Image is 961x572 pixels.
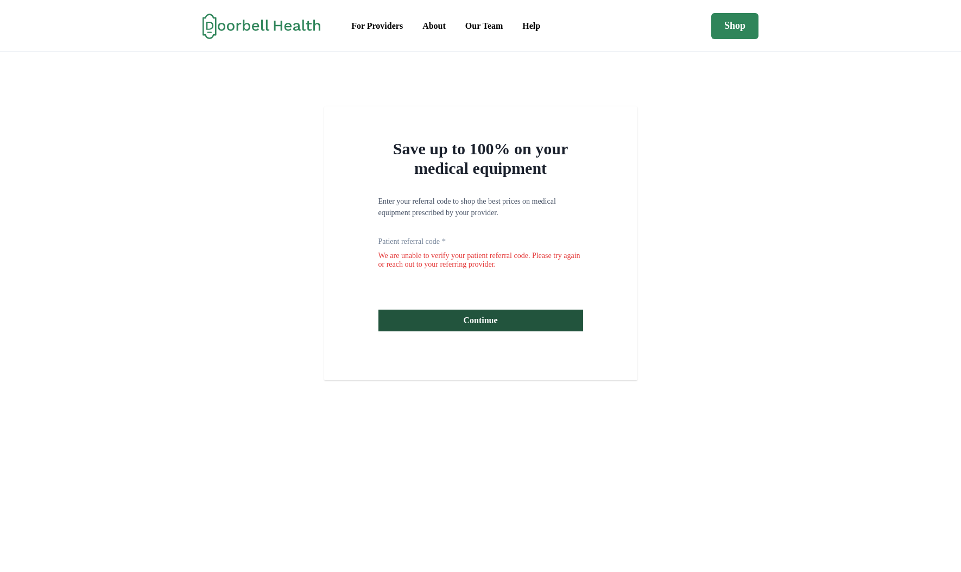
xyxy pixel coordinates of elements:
a: For Providers [343,15,412,37]
a: Help [514,15,549,37]
div: Help [522,20,540,33]
p: Enter your referral code to shop the best prices on medical equipment prescribed by your provider. [378,196,583,218]
a: Our Team [457,15,512,37]
button: Continue [378,310,583,331]
div: About [422,20,446,33]
a: Shop [711,13,758,39]
a: About [414,15,454,37]
div: Our Team [465,20,503,33]
div: For Providers [351,20,403,33]
div: We are unable to verify your patient referral code. Please try again or reach out to your referri... [378,252,583,269]
label: Patient referral code [378,236,446,247]
h2: Save up to 100% on your medical equipment [378,139,583,178]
